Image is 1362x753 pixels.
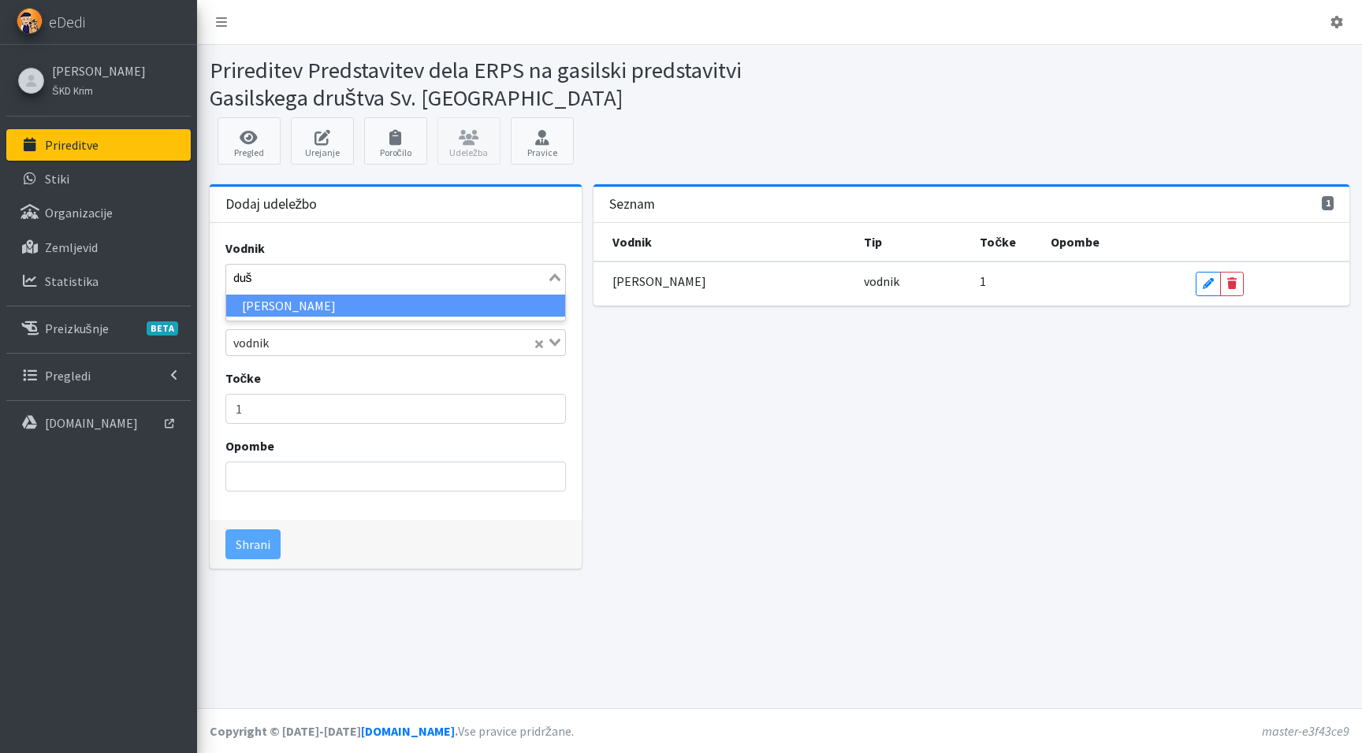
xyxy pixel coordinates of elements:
[45,239,98,255] p: Zemljevid
[361,723,455,739] a: [DOMAIN_NAME]
[147,321,178,336] span: BETA
[45,205,113,221] p: Organizacije
[6,129,191,161] a: Prireditve
[225,329,566,356] div: Search for option
[6,197,191,228] a: Organizacije
[52,80,146,99] a: ŠKD Krim
[364,117,427,165] a: Poročilo
[225,264,566,291] div: Search for option
[1322,196,1334,210] span: 1
[1041,223,1186,262] th: Opombe
[225,239,265,258] label: Vodnik
[197,708,1362,753] footer: Vse pravice pridržane.
[52,61,146,80] a: [PERSON_NAME]
[45,137,99,153] p: Prireditve
[229,333,273,352] span: vodnik
[594,262,854,306] td: [PERSON_NAME]
[45,368,91,384] p: Pregledi
[1262,723,1349,739] em: master-e3f43ce9
[52,84,93,97] small: ŠKD Krim
[511,117,574,165] a: Pravice
[274,333,531,352] input: Search for option
[17,8,43,34] img: eDedi
[49,10,85,34] span: eDedi
[6,265,191,297] a: Statistika
[980,273,986,289] span: 1
[6,407,191,439] a: [DOMAIN_NAME]
[45,171,69,187] p: Stiki
[609,196,655,213] h3: Seznam
[225,369,262,388] label: Točke
[225,196,318,213] h3: Dodaj udeležbo
[210,723,458,739] strong: Copyright © [DATE]-[DATE] .
[854,223,970,262] th: Tip
[594,223,854,262] th: Vodnik
[864,273,899,289] span: vodnik
[45,415,138,431] p: [DOMAIN_NAME]
[6,360,191,391] a: Pregledi
[226,295,565,317] li: [PERSON_NAME]
[6,313,191,344] a: PreizkušnjeBETA
[218,117,281,165] a: Pregled
[225,529,281,559] button: Shrani
[6,232,191,263] a: Zemljevid
[6,163,191,195] a: Stiki
[535,333,543,352] button: Clear Selected
[970,223,1041,262] th: Točke
[225,436,274,455] label: Opombe
[228,268,545,287] input: Search for option
[210,57,774,111] h1: Prireditev Predstavitev dela ERPS na gasilski predstavitvi Gasilskega društva Sv. [GEOGRAPHIC_DATA]
[45,273,99,289] p: Statistika
[45,321,109,336] p: Preizkušnje
[291,117,354,165] a: Urejanje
